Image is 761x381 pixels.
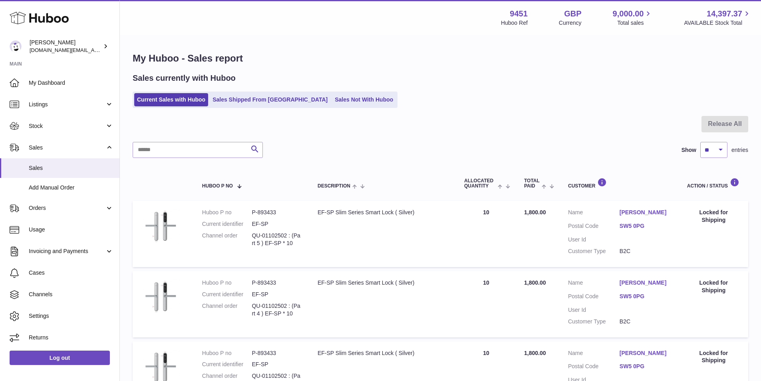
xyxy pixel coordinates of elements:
[568,306,620,314] dt: User Id
[564,8,581,19] strong: GBP
[456,271,516,337] td: 10
[620,222,671,230] a: SW5 0PG
[202,232,252,247] dt: Channel order
[141,209,181,244] img: 1699219270.jpg
[568,236,620,243] dt: User Id
[568,178,671,189] div: Customer
[29,291,113,298] span: Channels
[318,209,448,216] div: EF-SP Slim Series Smart Lock ( Silver)
[456,201,516,267] td: 10
[210,93,330,106] a: Sales Shipped From [GEOGRAPHIC_DATA]
[252,232,302,247] dd: QU-01102502 : (Part 5 ) EF-SP * 10
[332,93,396,106] a: Sales Not With Huboo
[29,79,113,87] span: My Dashboard
[252,302,302,317] dd: QU-01102502 : (Part 4 ) EF-SP * 10
[617,19,653,27] span: Total sales
[29,204,105,212] span: Orders
[252,279,302,287] dd: P-893433
[687,209,740,224] div: Locked for Shipping
[318,184,350,189] span: Description
[252,291,302,298] dd: EF-SP
[568,209,620,218] dt: Name
[10,351,110,365] a: Log out
[202,349,252,357] dt: Huboo P no
[202,302,252,317] dt: Channel order
[568,222,620,232] dt: Postal Code
[620,279,671,287] a: [PERSON_NAME]
[687,349,740,365] div: Locked for Shipping
[684,8,751,27] a: 14,397.37 AVAILABLE Stock Total
[202,361,252,368] dt: Current identifier
[29,312,113,320] span: Settings
[731,146,748,154] span: entries
[620,363,671,370] a: SW5 0PG
[620,293,671,300] a: SW5 0PG
[30,39,101,54] div: [PERSON_NAME]
[133,52,748,65] h1: My Huboo - Sales report
[684,19,751,27] span: AVAILABLE Stock Total
[133,73,236,84] h2: Sales currently with Huboo
[687,178,740,189] div: Action / Status
[620,318,671,325] dd: B2C
[29,144,105,152] span: Sales
[464,178,496,189] span: ALLOCATED Quantity
[252,349,302,357] dd: P-893433
[613,8,644,19] span: 9,000.00
[29,269,113,277] span: Cases
[252,361,302,368] dd: EF-SP
[30,47,159,53] span: [DOMAIN_NAME][EMAIL_ADDRESS][DOMAIN_NAME]
[29,334,113,341] span: Returns
[524,279,546,286] span: 1,800.00
[568,293,620,302] dt: Postal Code
[202,291,252,298] dt: Current identifier
[141,279,181,314] img: 1699219270.jpg
[252,220,302,228] dd: EF-SP
[510,8,528,19] strong: 9451
[29,184,113,191] span: Add Manual Order
[568,349,620,359] dt: Name
[559,19,582,27] div: Currency
[620,209,671,216] a: [PERSON_NAME]
[202,209,252,216] dt: Huboo P no
[687,279,740,294] div: Locked for Shipping
[682,146,696,154] label: Show
[29,226,113,233] span: Usage
[202,220,252,228] dt: Current identifier
[524,178,540,189] span: Total paid
[568,247,620,255] dt: Customer Type
[568,363,620,372] dt: Postal Code
[620,247,671,255] dd: B2C
[524,350,546,356] span: 1,800.00
[202,184,233,189] span: Huboo P no
[29,101,105,108] span: Listings
[568,279,620,289] dt: Name
[501,19,528,27] div: Huboo Ref
[318,349,448,357] div: EF-SP Slim Series Smart Lock ( Silver)
[620,349,671,357] a: [PERSON_NAME]
[318,279,448,287] div: EF-SP Slim Series Smart Lock ( Silver)
[29,122,105,130] span: Stock
[252,209,302,216] dd: P-893433
[568,318,620,325] dt: Customer Type
[29,164,113,172] span: Sales
[10,40,22,52] img: amir.ch@gmail.com
[202,279,252,287] dt: Huboo P no
[707,8,742,19] span: 14,397.37
[29,247,105,255] span: Invoicing and Payments
[524,209,546,215] span: 1,800.00
[613,8,653,27] a: 9,000.00 Total sales
[134,93,208,106] a: Current Sales with Huboo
